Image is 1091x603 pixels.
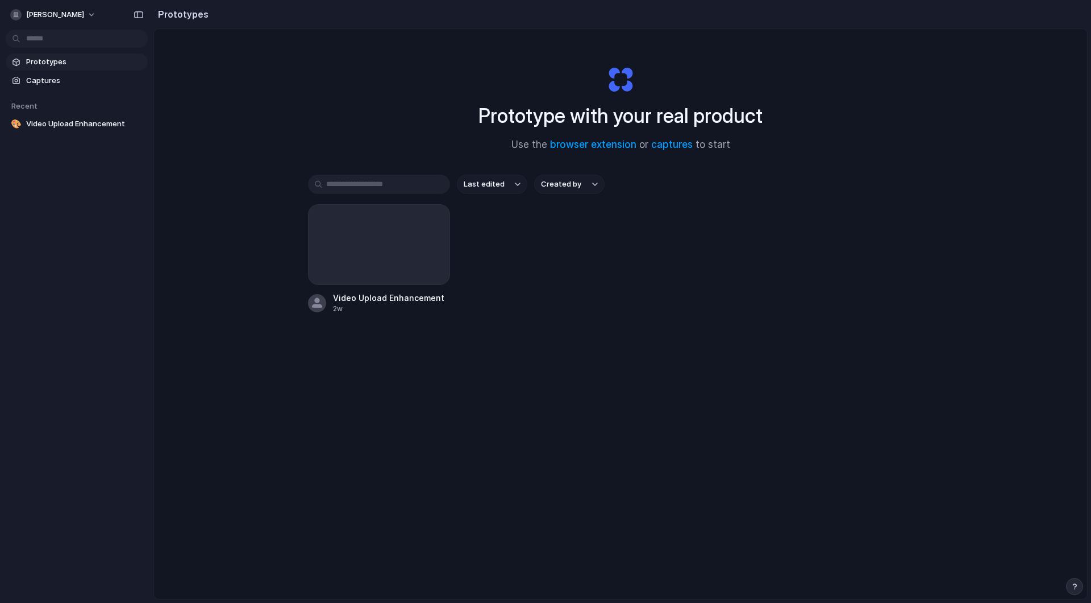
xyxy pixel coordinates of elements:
[6,72,148,89] a: Captures
[478,101,763,131] h1: Prototype with your real product
[26,9,84,20] span: [PERSON_NAME]
[11,101,38,110] span: Recent
[333,292,450,304] span: Video Upload Enhancement
[26,118,143,130] span: Video Upload Enhancement
[26,56,143,68] span: Prototypes
[511,138,730,152] span: Use the or to start
[10,118,22,130] div: 🎨
[153,7,209,21] h2: Prototypes
[333,304,450,314] div: 2w
[651,139,693,150] a: captures
[6,115,148,133] a: 🎨Video Upload Enhancement
[464,179,505,190] span: Last edited
[541,179,581,190] span: Created by
[457,175,527,194] button: Last edited
[6,53,148,71] a: Prototypes
[308,204,450,314] a: Video Upload Enhancement2w
[26,75,143,86] span: Captures
[6,6,102,24] button: [PERSON_NAME]
[534,175,605,194] button: Created by
[550,139,636,150] a: browser extension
